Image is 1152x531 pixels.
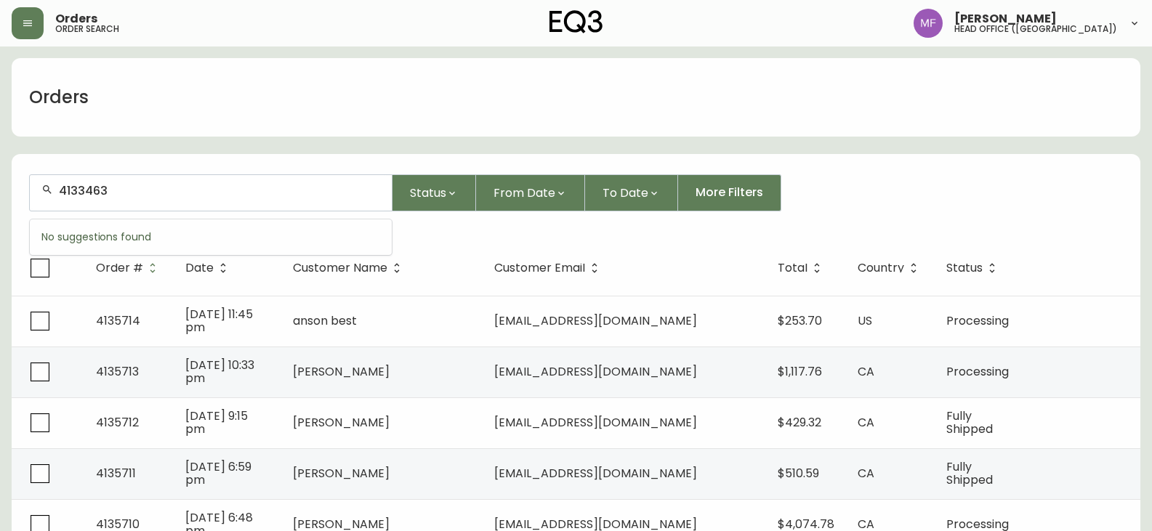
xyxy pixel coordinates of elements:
[946,264,983,272] span: Status
[293,262,406,275] span: Customer Name
[778,262,826,275] span: Total
[946,262,1002,275] span: Status
[946,312,1009,329] span: Processing
[96,465,136,482] span: 4135711
[59,184,380,198] input: Search
[494,264,585,272] span: Customer Email
[185,357,254,386] span: [DATE] 10:33 pm
[185,262,233,275] span: Date
[494,312,697,329] span: [EMAIL_ADDRESS][DOMAIN_NAME]
[858,312,872,329] span: US
[778,264,807,272] span: Total
[946,363,1009,380] span: Processing
[778,363,822,380] span: $1,117.76
[55,25,119,33] h5: order search
[96,262,162,275] span: Order #
[293,414,390,431] span: [PERSON_NAME]
[954,13,1057,25] span: [PERSON_NAME]
[778,465,819,482] span: $510.59
[494,465,697,482] span: [EMAIL_ADDRESS][DOMAIN_NAME]
[410,184,446,202] span: Status
[914,9,943,38] img: 91cf6c4ea787f0dec862db02e33d59b3
[293,465,390,482] span: [PERSON_NAME]
[293,312,357,329] span: anson best
[778,312,822,329] span: $253.70
[696,185,763,200] span: More Filters
[549,10,603,33] img: logo
[946,458,993,488] span: Fully Shipped
[858,363,874,380] span: CA
[494,414,697,431] span: [EMAIL_ADDRESS][DOMAIN_NAME]
[293,264,387,272] span: Customer Name
[96,312,140,329] span: 4135714
[96,363,139,380] span: 4135713
[29,85,89,110] h1: Orders
[603,184,648,202] span: To Date
[96,414,139,431] span: 4135712
[494,363,697,380] span: [EMAIL_ADDRESS][DOMAIN_NAME]
[585,174,678,211] button: To Date
[96,264,143,272] span: Order #
[858,262,923,275] span: Country
[476,174,585,211] button: From Date
[55,13,97,25] span: Orders
[858,264,904,272] span: Country
[185,306,253,336] span: [DATE] 11:45 pm
[185,408,248,437] span: [DATE] 9:15 pm
[954,25,1117,33] h5: head office ([GEOGRAPHIC_DATA])
[185,458,251,488] span: [DATE] 6:59 pm
[392,174,476,211] button: Status
[678,174,781,211] button: More Filters
[858,414,874,431] span: CA
[30,219,392,255] div: No suggestions found
[494,184,555,202] span: From Date
[946,408,993,437] span: Fully Shipped
[778,414,821,431] span: $429.32
[293,363,390,380] span: [PERSON_NAME]
[494,262,604,275] span: Customer Email
[858,465,874,482] span: CA
[185,264,214,272] span: Date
